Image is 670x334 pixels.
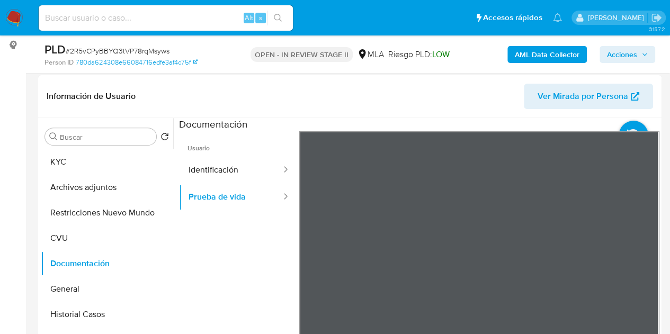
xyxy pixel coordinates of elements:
[483,12,542,23] span: Accesos rápidos
[524,84,653,109] button: Ver Mirada por Persona
[41,251,173,276] button: Documentación
[66,46,169,56] span: # 2R5vCPyBBYQ3tVP78rqMsyws
[41,149,173,175] button: KYC
[41,175,173,200] button: Archivos adjuntos
[648,25,665,33] span: 3.157.2
[538,84,628,109] span: Ver Mirada por Persona
[515,46,579,63] b: AML Data Collector
[245,13,253,23] span: Alt
[600,46,655,63] button: Acciones
[44,41,66,58] b: PLD
[41,276,173,302] button: General
[587,13,647,23] p: nicolas.fernandezallen@mercadolibre.com
[76,58,198,67] a: 780da624308e66084716edfe3af4c75f
[553,13,562,22] a: Notificaciones
[39,11,293,25] input: Buscar usuario o caso...
[259,13,262,23] span: s
[160,132,169,144] button: Volver al orden por defecto
[41,200,173,225] button: Restricciones Nuevo Mundo
[251,47,353,62] p: OPEN - IN REVIEW STAGE II
[607,46,637,63] span: Acciones
[507,46,587,63] button: AML Data Collector
[267,11,289,25] button: search-icon
[432,48,450,60] span: LOW
[388,49,450,60] span: Riesgo PLD:
[651,12,662,23] a: Salir
[60,132,152,142] input: Buscar
[357,49,384,60] div: MLA
[47,91,136,102] h1: Información de Usuario
[41,302,173,327] button: Historial Casos
[44,58,74,67] b: Person ID
[41,225,173,251] button: CVU
[49,132,58,141] button: Buscar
